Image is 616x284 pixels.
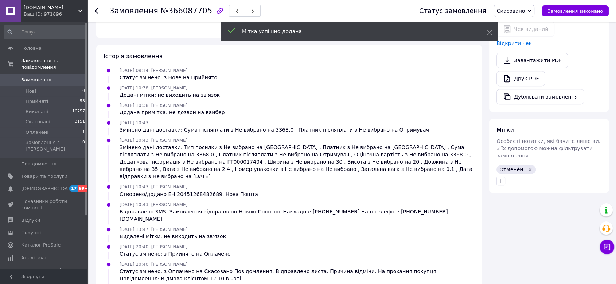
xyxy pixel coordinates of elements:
span: Скасовані [26,119,50,125]
button: Замовлення виконано [542,5,609,16]
span: Інструменти веб-майстра та SEO [21,267,67,280]
span: [DEMOGRAPHIC_DATA] [21,185,75,192]
span: [DATE] 20:40, [PERSON_NAME] [120,262,187,267]
span: [DATE] 10:43, [PERSON_NAME] [120,184,187,189]
div: Статус змінено: з Оплачено на Скасовано Повідомлення: Відправлено листа. Причина відміни: На прох... [120,268,475,282]
div: Статус замовлення [419,7,486,15]
div: Ваш ID: 971896 [24,11,87,17]
span: 3151 [75,119,85,125]
a: Завантажити PDF [496,53,568,68]
div: Видалені мітки: не виходить на зв'язок [120,233,226,240]
div: Змінено дані доставки: Тип посилки з Не вибрано на [GEOGRAPHIC_DATA] , Платник з Не вибрано на [G... [120,144,475,180]
span: Показники роботи компанії [21,198,67,211]
div: Повернутися назад [95,7,101,15]
div: Статус змінено: з Нове на Прийнято [120,74,217,81]
span: [DATE] 10:43, [PERSON_NAME] [120,138,187,143]
span: Аналітика [21,255,46,261]
a: Відкрити чек [496,40,532,46]
div: Відправлено SMS: Замовлення відправлено Новою Поштою. Накладна: [PHONE_NUMBER] Наш телефон: [PHON... [120,208,475,223]
span: Замовлення та повідомлення [21,57,87,71]
span: Нові [26,88,36,95]
span: Мітки [496,127,514,133]
svg: Видалити мітку [527,167,533,172]
span: Оплачені [26,129,48,136]
span: 0 [82,139,85,152]
span: Demi.in.ua [24,4,78,11]
span: Замовлення [109,7,158,15]
div: Додані мітки: не виходить на зв'язок [120,91,220,99]
span: Отменён [499,167,523,172]
button: Дублювати замовлення [496,89,584,104]
span: Повідомлення [21,161,56,167]
div: Мітка успішно додана! [242,28,469,35]
span: [DATE] 10:38, [PERSON_NAME] [120,103,187,108]
span: 1 [82,129,85,136]
span: Історія замовлення [104,53,163,60]
input: Пошук [4,25,86,39]
span: [DATE] 10:43 [120,120,148,125]
span: Виконані [26,108,48,115]
span: Особисті нотатки, які бачите лише ви. З їх допомогою можна фільтрувати замовлення [496,138,600,159]
span: Відгуки [21,217,40,224]
div: Змінено дані доставки: Сума післяплати з Не вибрано на 3368.0 , Платник післяплати з Не вибрано н... [120,126,429,133]
span: Товари та послуги [21,173,67,180]
div: Створено/додано ЕН 20451268482689, Нова Пошта [120,191,258,198]
span: Покупці [21,229,41,236]
span: Прийняті [26,98,48,105]
span: 17 [69,185,78,192]
span: [DATE] 10:38, [PERSON_NAME] [120,85,187,91]
span: Замовлення з [PERSON_NAME] [26,139,82,152]
span: [DATE] 20:40, [PERSON_NAME] [120,244,187,249]
div: Статус змінено: з Прийнято на Оплачено [120,250,230,257]
button: Чат з покупцем [600,240,614,254]
span: Головна [21,45,42,52]
span: Замовлення виконано [547,8,603,14]
span: Скасовано [497,8,525,14]
div: Додана примітка: не дозвон на вайбер [120,109,225,116]
span: №366087705 [160,7,212,15]
span: 16757 [72,108,85,115]
span: [DATE] 10:43, [PERSON_NAME] [120,202,187,207]
span: Каталог ProSale [21,242,61,248]
span: [DATE] 13:47, [PERSON_NAME] [120,227,187,232]
span: 99+ [78,185,90,192]
a: Друк PDF [496,71,545,86]
span: [DATE] 08:14, [PERSON_NAME] [120,68,187,73]
span: Замовлення [21,77,51,83]
span: 58 [80,98,85,105]
span: 0 [82,88,85,95]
